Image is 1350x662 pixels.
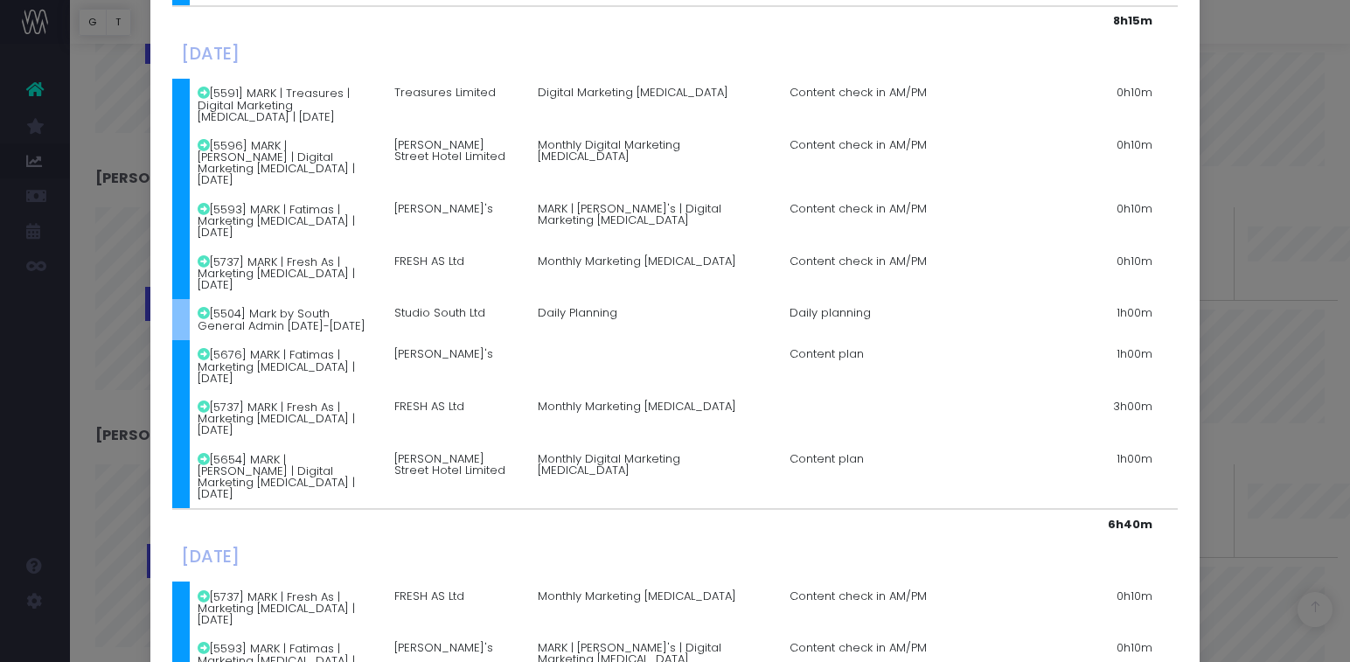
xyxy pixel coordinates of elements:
strong: 6h40m [1108,516,1152,533]
td: Treasures Limited [386,79,529,131]
strong: 8h15m [1113,12,1152,29]
td: FRESH AS Ltd [386,392,529,444]
td: [PERSON_NAME] Street Hotel Limited [386,444,529,509]
td: Content check in AM/PM [781,79,1082,131]
span: MARK | [PERSON_NAME]'s | Digital Marketing [MEDICAL_DATA] [538,203,772,226]
td: 0h10m [1082,247,1161,299]
td: 1h00m [1082,444,1161,509]
td: Content check in AM/PM [781,194,1082,247]
span: Daily Planning [538,307,617,318]
td: 0h10m [1082,194,1161,247]
td: [5593] MARK | Fatimas | Marketing [MEDICAL_DATA] | [DATE] [190,194,386,247]
td: Daily planning [781,299,1082,340]
td: 0h10m [1082,130,1161,194]
td: FRESH AS Ltd [386,582,529,634]
span: Monthly Marketing [MEDICAL_DATA] [538,255,736,267]
td: [PERSON_NAME]'s [386,340,529,393]
td: 3h00m [1082,392,1161,444]
td: 0h10m [1082,79,1161,131]
td: Content plan [781,340,1082,393]
td: Content check in AM/PM [781,130,1082,194]
td: [5737] MARK | Fresh As | Marketing [MEDICAL_DATA] | [DATE] [190,392,386,444]
span: Digital Marketing [MEDICAL_DATA] [538,87,728,98]
td: [5654] MARK | [PERSON_NAME] | Digital Marketing [MEDICAL_DATA] | [DATE] [190,444,386,509]
span: Monthly Digital Marketing [MEDICAL_DATA] [538,139,772,162]
td: 1h00m [1082,340,1161,393]
span: Monthly Digital Marketing [MEDICAL_DATA] [538,453,772,476]
td: [5737] MARK | Fresh As | Marketing [MEDICAL_DATA] | [DATE] [190,582,386,634]
span: Monthly Marketing [MEDICAL_DATA] [538,590,736,602]
td: [5596] MARK | [PERSON_NAME] | Digital Marketing [MEDICAL_DATA] | [DATE] [190,130,386,194]
td: FRESH AS Ltd [386,247,529,299]
span: Monthly Marketing [MEDICAL_DATA] [538,401,736,412]
td: [5676] MARK | Fatimas | Marketing [MEDICAL_DATA] | [DATE] [190,340,386,393]
td: Studio South Ltd [386,299,529,340]
td: [5737] MARK | Fresh As | Marketing [MEDICAL_DATA] | [DATE] [190,247,386,299]
h4: [DATE] [181,44,772,64]
td: [5504] Mark by South General Admin [DATE]-[DATE] [190,299,386,340]
td: Content plan [781,444,1082,509]
td: [PERSON_NAME] Street Hotel Limited [386,130,529,194]
td: Content check in AM/PM [781,582,1082,634]
td: 0h10m [1082,582,1161,634]
td: [5591] MARK | Treasures | Digital Marketing [MEDICAL_DATA] | [DATE] [190,79,386,131]
td: Content check in AM/PM [781,247,1082,299]
td: 1h00m [1082,299,1161,340]
td: [PERSON_NAME]'s [386,194,529,247]
h4: [DATE] [181,547,772,567]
